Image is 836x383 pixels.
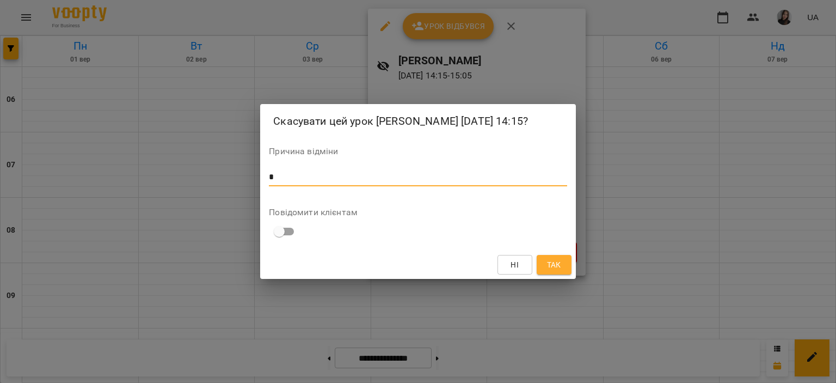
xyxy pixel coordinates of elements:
[511,258,519,271] span: Ні
[547,258,561,271] span: Так
[537,255,571,275] button: Так
[497,255,532,275] button: Ні
[273,113,563,130] h2: Скасувати цей урок [PERSON_NAME] [DATE] 14:15?
[269,208,567,217] label: Повідомити клієнтам
[269,147,567,156] label: Причина відміни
